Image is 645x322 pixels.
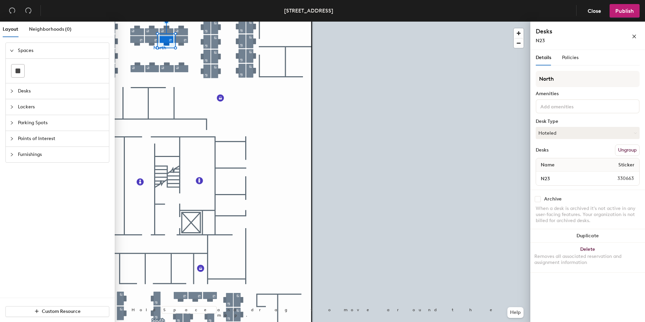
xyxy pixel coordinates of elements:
[284,6,333,15] div: [STREET_ADDRESS]
[18,147,105,162] span: Furnishings
[536,27,610,36] h4: Desks
[544,196,562,202] div: Archive
[10,49,14,53] span: expanded
[29,26,72,32] span: Neighborhoods (0)
[22,4,35,18] button: Redo (⌘ + ⇧ + Z)
[18,83,105,99] span: Desks
[588,8,601,14] span: Close
[5,306,109,317] button: Custom Resource
[530,229,645,243] button: Duplicate
[10,137,14,141] span: collapsed
[536,206,640,224] div: When a desk is archived it's not active in any user-facing features. Your organization is not bil...
[3,26,18,32] span: Layout
[536,91,640,97] div: Amenities
[530,243,645,272] button: DeleteRemoves all associated reservation and assignment information
[615,8,634,14] span: Publish
[18,99,105,115] span: Lockers
[615,159,638,171] span: Sticker
[18,43,105,58] span: Spaces
[5,4,19,18] button: Undo (⌘ + Z)
[537,174,601,183] input: Unnamed desk
[10,153,14,157] span: collapsed
[537,159,558,171] span: Name
[582,4,607,18] button: Close
[534,253,641,266] div: Removes all associated reservation and assignment information
[10,89,14,93] span: collapsed
[562,55,579,60] span: Policies
[601,175,638,182] span: 330663
[18,131,105,146] span: Points of Interest
[539,102,600,110] input: Add amenities
[10,105,14,109] span: collapsed
[615,144,640,156] button: Ungroup
[10,121,14,125] span: collapsed
[536,119,640,124] div: Desk Type
[9,7,16,14] span: undo
[536,55,551,60] span: Details
[536,147,549,153] div: Desks
[632,34,637,39] span: close
[42,308,81,314] span: Custom Resource
[18,115,105,131] span: Parking Spots
[507,307,524,318] button: Help
[536,38,545,44] span: N23
[536,127,640,139] button: Hoteled
[610,4,640,18] button: Publish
